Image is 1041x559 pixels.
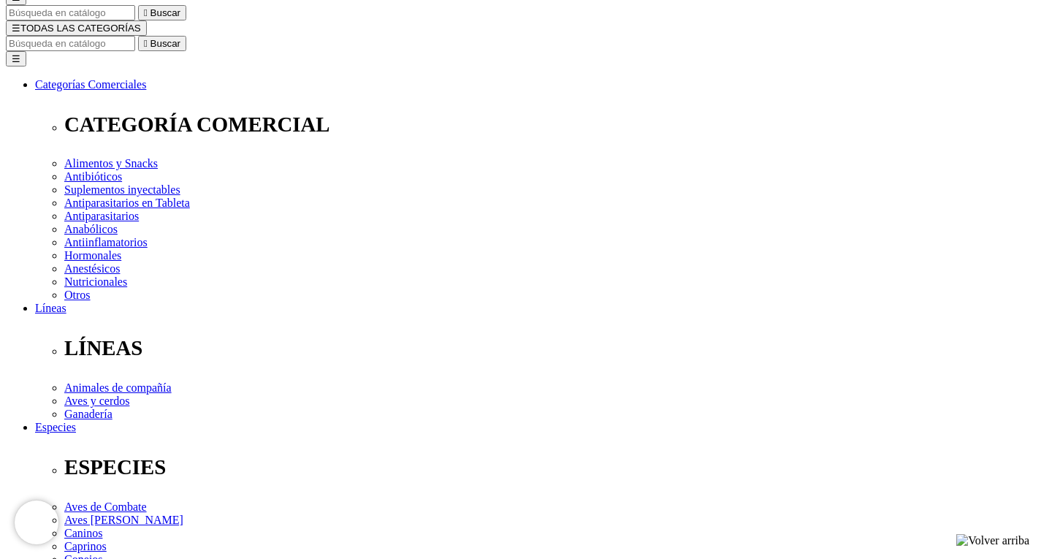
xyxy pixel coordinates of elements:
[150,38,180,49] span: Buscar
[64,501,147,513] a: Aves de Combate
[150,7,180,18] span: Buscar
[138,5,186,20] button:  Buscar
[64,183,180,196] a: Suplementos inyectables
[64,223,118,235] a: Anabólicos
[64,527,102,539] a: Caninos
[64,236,148,248] a: Antiinflamatorios
[138,36,186,51] button:  Buscar
[6,5,135,20] input: Buscar
[64,395,129,407] a: Aves y cerdos
[144,38,148,49] i: 
[64,262,120,275] a: Anestésicos
[956,534,1029,547] img: Volver arriba
[64,249,121,262] a: Hormonales
[15,501,58,544] iframe: Brevo live chat
[64,275,127,288] a: Nutricionales
[64,157,158,170] a: Alimentos y Snacks
[6,51,26,66] button: ☰
[64,170,122,183] a: Antibióticos
[64,381,172,394] a: Animales de compañía
[64,113,1035,137] p: CATEGORÍA COMERCIAL
[6,20,147,36] button: ☰TODAS LAS CATEGORÍAS
[64,289,91,301] a: Otros
[6,36,135,51] input: Buscar
[64,210,139,222] a: Antiparasitarios
[35,421,76,433] a: Especies
[12,23,20,34] span: ☰
[64,336,1035,360] p: LÍNEAS
[64,540,107,552] a: Caprinos
[64,455,1035,479] p: ESPECIES
[35,78,146,91] a: Categorías Comerciales
[64,408,113,420] a: Ganadería
[35,302,66,314] a: Líneas
[64,514,183,526] a: Aves [PERSON_NAME]
[64,197,190,209] a: Antiparasitarios en Tableta
[144,7,148,18] i: 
